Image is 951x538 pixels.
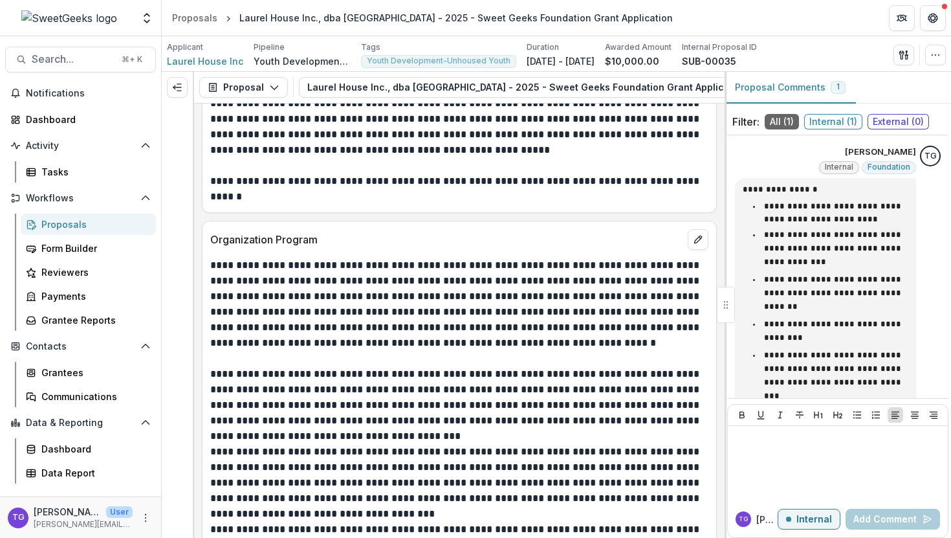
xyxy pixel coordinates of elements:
button: Open Workflows [5,188,156,208]
div: Theresa Gartland [12,513,25,522]
p: [PERSON_NAME][EMAIL_ADDRESS][DOMAIN_NAME] [34,519,133,530]
button: Underline [753,407,769,423]
button: Open entity switcher [138,5,156,31]
div: Theresa Gartland [739,516,748,522]
span: All ( 1 ) [765,114,799,129]
button: Heading 2 [830,407,846,423]
a: Grantees [21,362,156,383]
p: Duration [527,41,559,53]
span: Contacts [26,341,135,352]
span: Internal ( 1 ) [804,114,862,129]
div: Communications [41,390,146,403]
a: Laurel House Inc [167,54,243,68]
button: Align Center [907,407,923,423]
button: Bold [734,407,750,423]
div: Grantees [41,366,146,379]
button: Ordered List [868,407,884,423]
span: Data & Reporting [26,418,135,429]
a: Tasks [21,161,156,183]
a: Payments [21,286,156,307]
span: Notifications [26,88,151,99]
a: Reviewers [21,262,156,283]
p: Tags [361,41,380,53]
button: Heading 1 [811,407,826,423]
span: External ( 0 ) [868,114,929,129]
div: Laurel House Inc., dba [GEOGRAPHIC_DATA] - 2025 - Sweet Geeks Foundation Grant Application [239,11,673,25]
button: Align Left [888,407,903,423]
button: More [138,510,153,526]
button: Proposal Comments [725,72,856,104]
button: edit [688,229,708,250]
a: Grantee Reports [21,309,156,331]
p: $10,000.00 [605,54,659,68]
button: Partners [889,5,915,31]
div: Proposals [41,218,146,231]
a: Form Builder [21,238,156,259]
button: Internal [778,509,840,530]
button: Bullet List [849,407,865,423]
button: Strike [792,407,807,423]
p: SUB-00035 [682,54,736,68]
p: Pipeline [254,41,285,53]
span: Workflows [26,193,135,204]
div: Payments [41,289,146,303]
button: Add Comment [846,509,940,530]
span: Activity [26,140,135,151]
div: Reviewers [41,265,146,279]
button: Open Data & Reporting [5,412,156,433]
span: Youth Development-Unhoused Youth [367,56,510,65]
p: User [106,506,133,518]
div: Tasks [41,165,146,179]
a: Data Report [21,462,156,484]
a: Proposals [167,8,223,27]
span: Search... [32,53,114,65]
p: Applicant [167,41,203,53]
p: [PERSON_NAME] [756,513,778,526]
img: SweetGeeks logo [21,10,117,26]
p: Awarded Amount [605,41,672,53]
p: Filter: [732,114,760,129]
button: Search... [5,47,156,73]
p: Internal [796,514,832,525]
p: [DATE] - [DATE] [527,54,595,68]
button: Open Contacts [5,336,156,357]
span: Internal [825,163,853,172]
p: [PERSON_NAME] [845,146,916,159]
div: Grantee Reports [41,313,146,327]
button: Laurel House Inc., dba [GEOGRAPHIC_DATA] - 2025 - Sweet Geeks Foundation Grant Application [299,77,787,98]
div: Data Report [41,466,146,480]
div: ⌘ + K [119,52,145,67]
p: [PERSON_NAME] [34,505,101,519]
div: Dashboard [41,442,146,456]
div: Theresa Gartland [924,152,937,161]
button: Get Help [920,5,946,31]
div: Form Builder [41,241,146,255]
a: Communications [21,386,156,407]
span: 1 [836,82,840,91]
button: Notifications [5,83,156,104]
span: Foundation [868,163,910,172]
a: Dashboard [21,438,156,460]
button: Align Right [926,407,941,423]
a: Dashboard [5,109,156,130]
p: Organization Program [210,232,683,247]
p: Internal Proposal ID [682,41,757,53]
button: Italicize [772,407,788,423]
a: Proposals [21,214,156,235]
button: Expand left [167,77,188,98]
div: Dashboard [26,113,146,126]
button: Open Activity [5,135,156,156]
button: Proposal [199,77,288,98]
p: Youth Development General Operating [254,54,351,68]
div: Proposals [172,11,217,25]
nav: breadcrumb [167,8,678,27]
